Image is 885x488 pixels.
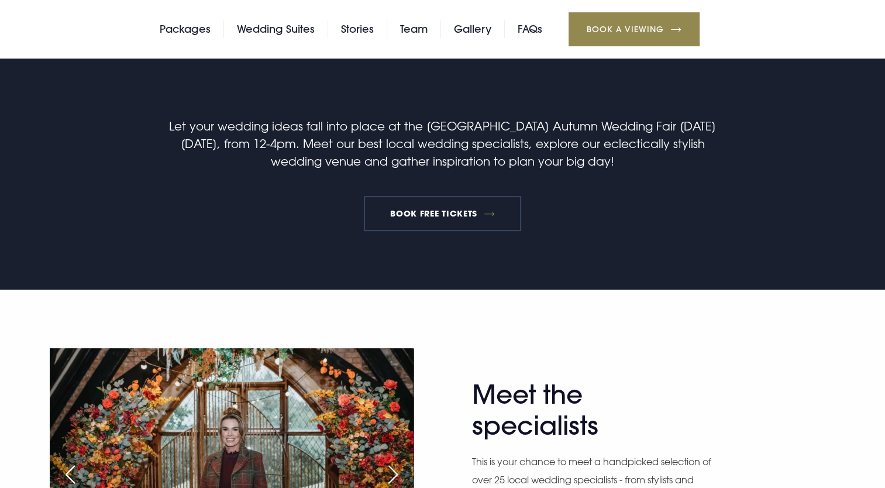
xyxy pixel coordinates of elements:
a: Gallery [454,20,491,38]
h2: Meet the specialists [472,379,700,441]
div: Next slide [378,462,408,487]
div: Previous slide [56,462,85,487]
a: Packages [160,20,211,38]
a: BOOK FREE TICKETS [364,196,522,231]
a: Book a Viewing [569,12,700,46]
a: FAQs [518,20,542,38]
p: Let your wedding ideas fall into place at the [GEOGRAPHIC_DATA] Autumn Wedding Fair [DATE][DATE],... [164,117,721,170]
a: Wedding Suites [237,20,315,38]
a: Team [400,20,428,38]
a: Stories [341,20,374,38]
